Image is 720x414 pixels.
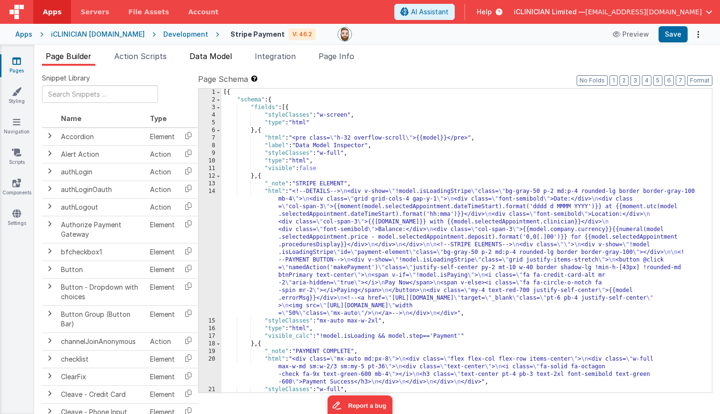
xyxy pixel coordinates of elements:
[57,261,146,278] td: Button
[42,85,158,103] input: Search Snippets ...
[146,261,179,278] td: Element
[146,216,179,243] td: Element
[199,150,221,157] div: 9
[653,75,662,86] button: 5
[199,325,221,333] div: 16
[477,7,492,17] span: Help
[577,75,608,86] button: No Folds
[57,368,146,385] td: ClearFix
[199,172,221,180] div: 12
[146,181,179,198] td: Action
[394,4,455,20] button: AI Assistant
[199,348,221,355] div: 19
[57,385,146,403] td: Cleave - Credit Card
[146,333,179,350] td: Action
[199,142,221,150] div: 8
[255,51,296,61] span: Integration
[51,30,145,39] div: iCLINICIAN [DOMAIN_NAME]
[514,7,585,17] span: iCLINICIAN Limited —
[146,385,179,403] td: Element
[57,278,146,305] td: Button - Dropdown with choices
[610,75,618,86] button: 1
[230,30,285,38] h4: Stripe Payment
[199,317,221,325] div: 15
[199,89,221,96] div: 1
[129,7,170,17] span: File Assets
[198,73,248,85] span: Page Schema
[57,243,146,261] td: bfcheckbox1
[146,368,179,385] td: Element
[57,128,146,146] td: Accordion
[199,333,221,340] div: 17
[199,165,221,172] div: 11
[691,28,705,41] button: Options
[57,216,146,243] td: Authorize Payment Gateway
[163,30,208,39] div: Development
[199,340,221,348] div: 18
[199,157,221,165] div: 10
[150,114,167,122] span: Type
[42,73,90,83] span: Snippet Library
[411,7,449,17] span: AI Assistant
[630,75,640,86] button: 3
[57,350,146,368] td: checklist
[80,7,109,17] span: Servers
[289,29,316,40] div: V: 46.2
[199,111,221,119] div: 4
[199,96,221,104] div: 2
[199,104,221,111] div: 3
[146,350,179,368] td: Element
[146,243,179,261] td: Element
[114,51,167,61] span: Action Scripts
[146,163,179,181] td: Action
[57,181,146,198] td: authLoginOauth
[199,134,221,142] div: 7
[199,127,221,134] div: 6
[15,30,32,39] div: Apps
[664,75,674,86] button: 6
[514,7,712,17] button: iCLINICIAN Limited — [EMAIL_ADDRESS][DOMAIN_NAME]
[659,26,688,42] button: Save
[687,75,712,86] button: Format
[43,7,61,17] span: Apps
[146,198,179,216] td: Action
[146,128,179,146] td: Element
[46,51,91,61] span: Page Builder
[146,145,179,163] td: Action
[199,180,221,188] div: 13
[199,188,221,317] div: 14
[57,333,146,350] td: channelJoinAnonymous
[199,355,221,386] div: 20
[585,7,702,17] span: [EMAIL_ADDRESS][DOMAIN_NAME]
[57,145,146,163] td: Alert Action
[199,119,221,127] div: 5
[57,305,146,333] td: Button Group (Button Bar)
[61,114,81,122] span: Name
[620,75,629,86] button: 2
[57,163,146,181] td: authLogin
[57,198,146,216] td: authLogout
[319,51,354,61] span: Page Info
[642,75,651,86] button: 4
[146,278,179,305] td: Element
[676,75,685,86] button: 7
[199,386,221,394] div: 21
[607,27,655,42] button: Preview
[338,28,351,41] img: 338b8ff906eeea576da06f2fc7315c1b
[190,51,232,61] span: Data Model
[146,305,179,333] td: Element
